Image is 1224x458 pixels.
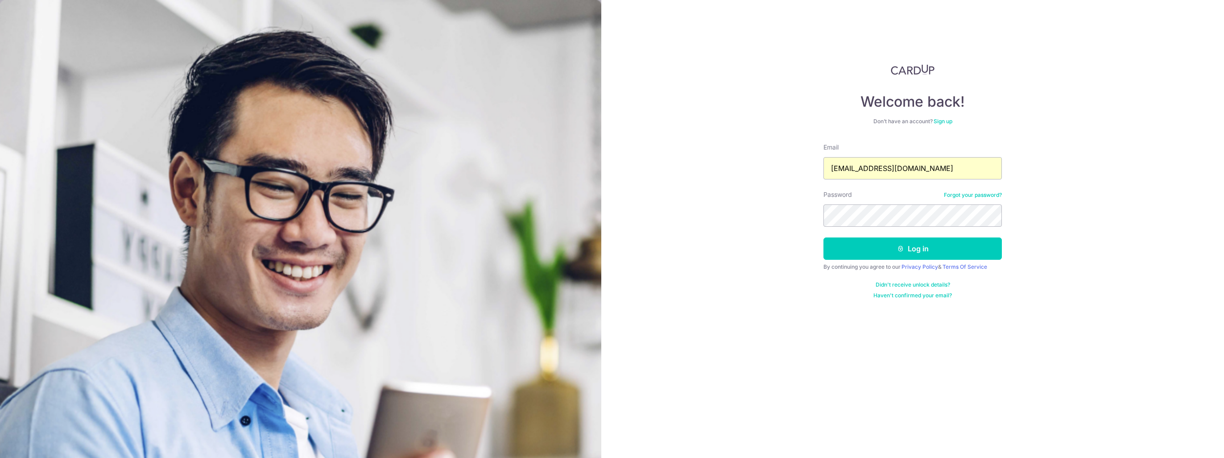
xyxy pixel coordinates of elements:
a: Didn't receive unlock details? [876,281,950,288]
div: Don’t have an account? [823,118,1002,125]
a: Terms Of Service [943,263,987,270]
a: Sign up [934,118,952,125]
h4: Welcome back! [823,93,1002,111]
a: Privacy Policy [901,263,938,270]
input: Enter your Email [823,157,1002,179]
a: Haven't confirmed your email? [873,292,952,299]
button: Log in [823,237,1002,260]
a: Forgot your password? [944,192,1002,199]
label: Password [823,190,852,199]
label: Email [823,143,839,152]
div: By continuing you agree to our & [823,263,1002,271]
img: CardUp Logo [891,64,935,75]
